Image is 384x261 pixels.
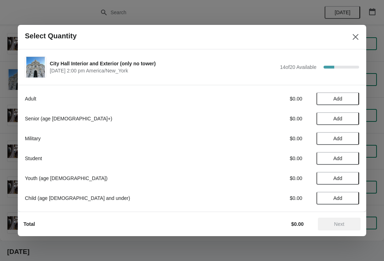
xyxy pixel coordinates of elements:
h2: Select Quantity [25,32,77,40]
strong: $0.00 [291,221,304,227]
div: $0.00 [236,175,302,182]
div: $0.00 [236,195,302,202]
div: $0.00 [236,135,302,142]
button: Add [316,92,359,105]
span: Add [334,136,342,141]
button: Add [316,192,359,205]
div: Child (age [DEMOGRAPHIC_DATA] and under) [25,195,222,202]
div: Adult [25,95,222,102]
span: City Hall Interior and Exterior (only no tower) [50,60,276,67]
img: City Hall Interior and Exterior (only no tower) | | September 23 | 2:00 pm America/New_York [26,57,45,77]
button: Add [316,112,359,125]
button: Add [316,132,359,145]
button: Add [316,172,359,185]
span: Add [334,195,342,201]
div: Youth (age [DEMOGRAPHIC_DATA]) [25,175,222,182]
span: Add [334,156,342,161]
div: $0.00 [236,115,302,122]
div: Senior (age [DEMOGRAPHIC_DATA]+) [25,115,222,122]
button: Close [349,31,362,43]
div: $0.00 [236,95,302,102]
span: Add [334,96,342,102]
span: [DATE] 2:00 pm America/New_York [50,67,276,74]
button: Add [316,152,359,165]
div: $0.00 [236,155,302,162]
span: Add [334,175,342,181]
span: 14 of 20 Available [280,64,316,70]
div: Student [25,155,222,162]
span: Add [334,116,342,121]
div: Military [25,135,222,142]
strong: Total [23,221,35,227]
